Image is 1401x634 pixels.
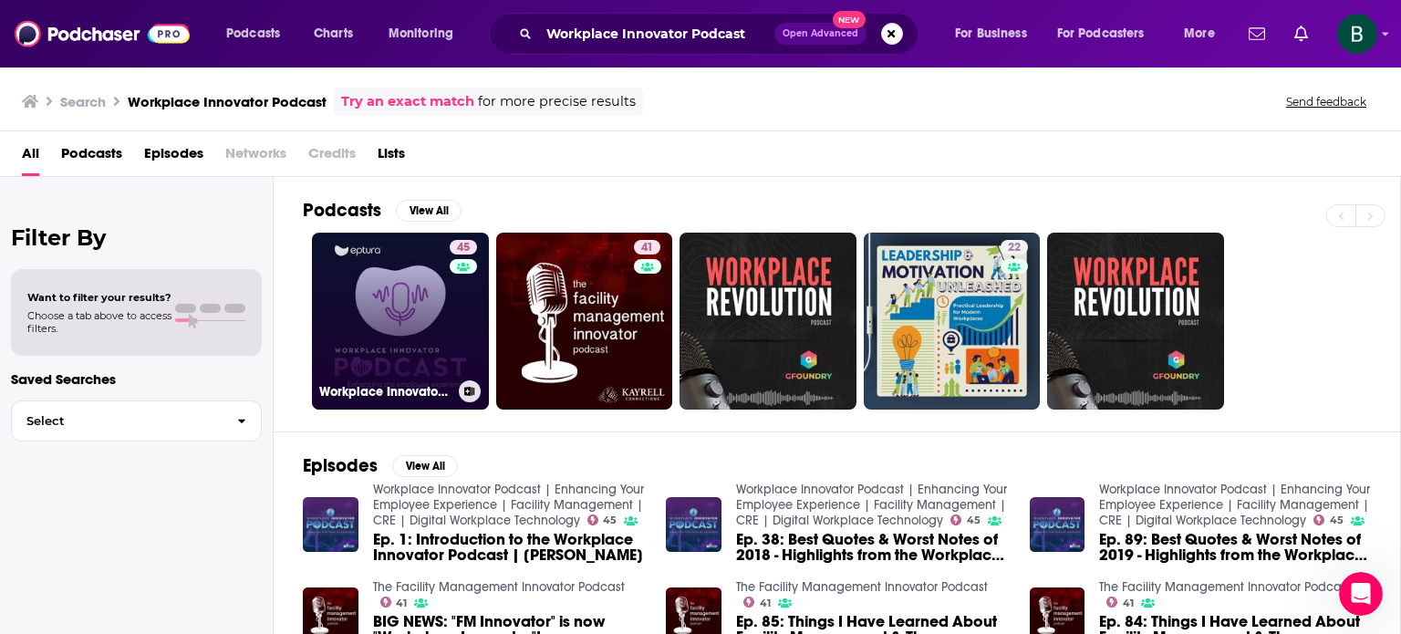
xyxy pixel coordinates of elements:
[1337,14,1377,54] img: User Profile
[11,370,262,388] p: Saved Searches
[319,384,451,400] h3: Workplace Innovator Podcast | Enhancing Your Employee Experience | Facility Management | CRE | Di...
[1099,579,1351,595] a: The Facility Management Innovator Podcast
[376,19,477,48] button: open menu
[1057,21,1145,47] span: For Podcasters
[1330,516,1344,525] span: 45
[955,21,1027,47] span: For Business
[1313,514,1344,525] a: 45
[396,599,407,608] span: 41
[373,532,645,563] span: Ep. 1: Introduction to the Workplace Innovator Podcast | [PERSON_NAME]
[303,454,458,477] a: EpisodesView All
[396,200,462,222] button: View All
[144,139,203,176] a: Episodes
[12,415,223,427] span: Select
[1184,21,1215,47] span: More
[373,579,625,595] a: The Facility Management Innovator Podcast
[736,532,1008,563] span: Ep. 38: Best Quotes & Worst Notes of 2018 - Highlights from the Workplace Innovator Podcast | [PE...
[1241,18,1272,49] a: Show notifications dropdown
[389,21,453,47] span: Monitoring
[641,239,653,257] span: 41
[213,19,304,48] button: open menu
[496,233,673,410] a: 41
[22,139,39,176] a: All
[302,19,364,48] a: Charts
[11,400,262,442] button: Select
[774,23,867,45] button: Open AdvancedNew
[61,139,122,176] a: Podcasts
[967,516,981,525] span: 45
[864,233,1041,410] a: 22
[450,240,477,255] a: 45
[373,532,645,563] a: Ep. 1: Introduction to the Workplace Innovator Podcast | Mike Petrusky
[1287,18,1315,49] a: Show notifications dropdown
[392,455,458,477] button: View All
[1099,532,1371,563] a: Ep. 89: Best Quotes & Worst Notes of 2019 - Highlights from the Workplace Innovator Podcast with ...
[1123,599,1134,608] span: 41
[783,29,858,38] span: Open Advanced
[603,516,617,525] span: 45
[1045,19,1171,48] button: open menu
[1099,482,1370,528] a: Workplace Innovator Podcast | Enhancing Your Employee Experience | Facility Management | CRE | Di...
[314,21,353,47] span: Charts
[942,19,1050,48] button: open menu
[1001,240,1028,255] a: 22
[539,19,774,48] input: Search podcasts, credits, & more...
[1030,497,1085,553] img: Ep. 89: Best Quotes & Worst Notes of 2019 - Highlights from the Workplace Innovator Podcast with ...
[1337,14,1377,54] span: Logged in as betsy46033
[478,91,636,112] span: for more precise results
[303,497,358,553] img: Ep. 1: Introduction to the Workplace Innovator Podcast | Mike Petrusky
[666,497,721,553] img: Ep. 38: Best Quotes & Worst Notes of 2018 - Highlights from the Workplace Innovator Podcast | Mik...
[743,597,771,608] a: 41
[634,240,660,255] a: 41
[950,514,981,525] a: 45
[11,224,262,251] h2: Filter By
[128,93,327,110] h3: Workplace Innovator Podcast
[736,482,1007,528] a: Workplace Innovator Podcast | Enhancing Your Employee Experience | Facility Management | CRE | Di...
[1106,597,1134,608] a: 41
[60,93,106,110] h3: Search
[506,13,936,55] div: Search podcasts, credits, & more...
[303,199,462,222] a: PodcastsView All
[457,239,470,257] span: 45
[587,514,617,525] a: 45
[736,579,988,595] a: The Facility Management Innovator Podcast
[1281,94,1372,109] button: Send feedback
[303,199,381,222] h2: Podcasts
[312,233,489,410] a: 45Workplace Innovator Podcast | Enhancing Your Employee Experience | Facility Management | CRE | ...
[15,16,190,51] img: Podchaser - Follow, Share and Rate Podcasts
[303,454,378,477] h2: Episodes
[308,139,356,176] span: Credits
[378,139,405,176] a: Lists
[225,139,286,176] span: Networks
[1337,14,1377,54] button: Show profile menu
[1008,239,1021,257] span: 22
[736,532,1008,563] a: Ep. 38: Best Quotes & Worst Notes of 2018 - Highlights from the Workplace Innovator Podcast | Mik...
[1339,572,1383,616] iframe: Intercom live chat
[27,309,171,335] span: Choose a tab above to access filters.
[226,21,280,47] span: Podcasts
[760,599,771,608] span: 41
[833,11,866,28] span: New
[373,482,644,528] a: Workplace Innovator Podcast | Enhancing Your Employee Experience | Facility Management | CRE | Di...
[341,91,474,112] a: Try an exact match
[1171,19,1238,48] button: open menu
[380,597,408,608] a: 41
[27,291,171,304] span: Want to filter your results?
